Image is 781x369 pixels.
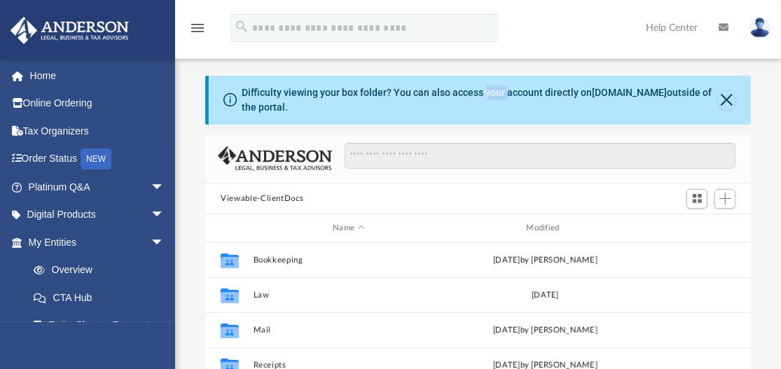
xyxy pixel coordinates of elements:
[254,256,444,265] button: Bookkeeping
[10,173,186,201] a: Platinum Q&Aarrow_drop_down
[242,85,719,115] div: Difficulty viewing your box folder? You can also access your account directly on outside of the p...
[10,62,186,90] a: Home
[10,145,186,174] a: Order StatusNEW
[20,312,186,340] a: Entity Change Request
[151,201,179,230] span: arrow_drop_down
[450,324,641,337] div: [DATE] by [PERSON_NAME]
[151,173,179,202] span: arrow_drop_down
[345,143,735,169] input: Search files and folders
[212,222,247,235] div: id
[593,87,668,98] a: [DOMAIN_NAME]
[749,18,770,38] img: User Pic
[714,189,735,209] button: Add
[234,19,249,34] i: search
[151,228,179,257] span: arrow_drop_down
[20,256,186,284] a: Overview
[253,222,444,235] div: Name
[20,284,186,312] a: CTA Hub
[254,326,444,335] button: Mail
[450,254,641,267] div: [DATE] by [PERSON_NAME]
[450,289,641,302] div: [DATE]
[221,193,303,205] button: Viewable-ClientDocs
[6,17,133,44] img: Anderson Advisors Platinum Portal
[10,201,186,229] a: Digital Productsarrow_drop_down
[686,189,707,209] button: Switch to Grid View
[189,27,206,36] a: menu
[718,90,736,110] button: Close
[10,228,186,256] a: My Entitiesarrow_drop_down
[450,222,641,235] div: Modified
[10,90,186,118] a: Online Ordering
[647,222,745,235] div: id
[81,148,111,169] div: NEW
[254,291,444,300] button: Law
[189,20,206,36] i: menu
[10,117,186,145] a: Tax Organizers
